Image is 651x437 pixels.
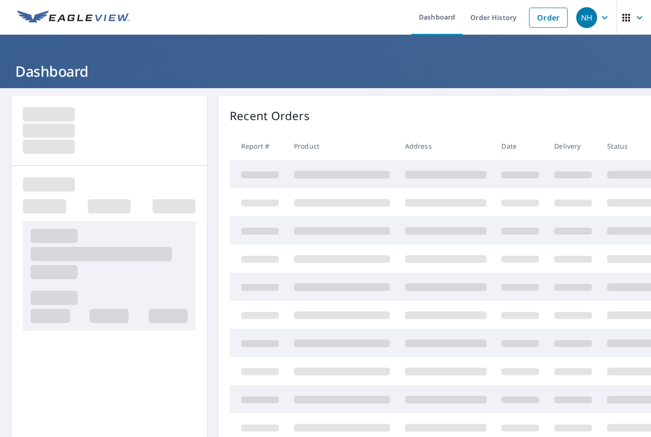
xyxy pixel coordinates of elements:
[397,132,494,160] th: Address
[17,10,130,25] img: EV Logo
[286,132,397,160] th: Product
[11,61,640,81] h1: Dashboard
[576,7,597,28] div: NH
[529,8,568,28] a: Order
[230,107,310,124] p: Recent Orders
[494,132,547,160] th: Date
[547,132,600,160] th: Delivery
[230,132,286,160] th: Report #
